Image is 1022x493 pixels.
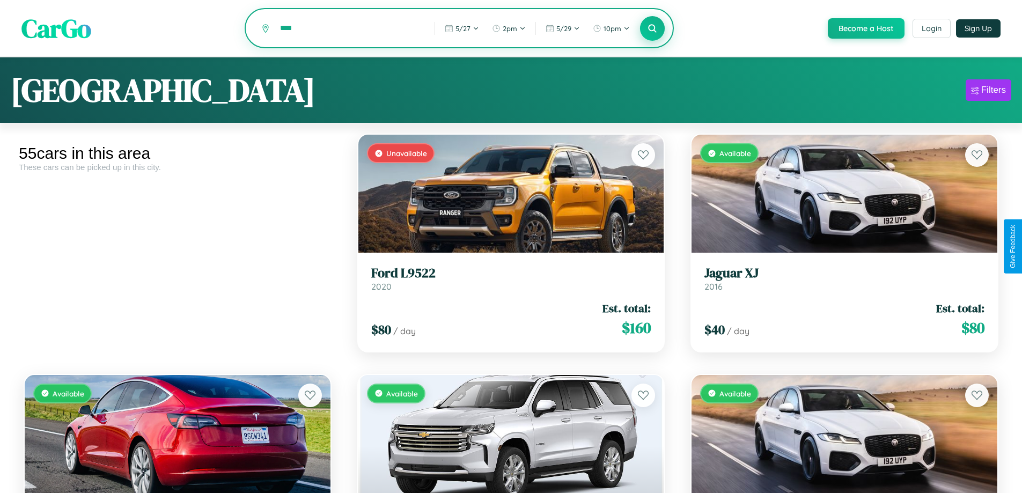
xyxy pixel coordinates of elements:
[386,149,427,158] span: Unavailable
[503,24,517,33] span: 2pm
[936,300,984,316] span: Est. total:
[913,19,951,38] button: Login
[556,24,571,33] span: 5 / 29
[487,20,531,37] button: 2pm
[604,24,621,33] span: 10pm
[455,24,470,33] span: 5 / 27
[719,149,751,158] span: Available
[11,68,315,112] h1: [GEOGRAPHIC_DATA]
[966,79,1011,101] button: Filters
[961,317,984,339] span: $ 80
[393,326,416,336] span: / day
[540,20,585,37] button: 5/29
[371,281,392,292] span: 2020
[602,300,651,316] span: Est. total:
[727,326,749,336] span: / day
[53,389,84,398] span: Available
[622,317,651,339] span: $ 160
[386,389,418,398] span: Available
[719,389,751,398] span: Available
[704,321,725,339] span: $ 40
[1009,225,1017,268] div: Give Feedback
[981,85,1006,95] div: Filters
[439,20,484,37] button: 5/27
[371,266,651,292] a: Ford L95222020
[19,163,336,172] div: These cars can be picked up in this city.
[704,266,984,292] a: Jaguar XJ2016
[956,19,1001,38] button: Sign Up
[371,321,391,339] span: $ 80
[587,20,635,37] button: 10pm
[19,144,336,163] div: 55 cars in this area
[704,281,723,292] span: 2016
[828,18,905,39] button: Become a Host
[371,266,651,281] h3: Ford L9522
[21,11,91,46] span: CarGo
[704,266,984,281] h3: Jaguar XJ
